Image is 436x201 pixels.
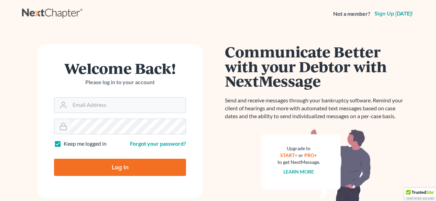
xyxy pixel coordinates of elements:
[305,152,317,158] a: PRO+
[54,78,186,86] p: Please log in to your account
[404,188,436,201] div: TrustedSite Certified
[54,159,186,176] input: Log In
[277,159,320,166] div: to get NextMessage.
[284,169,314,175] a: Learn more
[64,140,107,148] label: Keep me logged in
[373,11,414,16] a: Sign up [DATE]!
[225,97,407,120] p: Send and receive messages through your bankruptcy software. Remind your client of hearings and mo...
[70,98,186,113] input: Email Address
[299,152,304,158] span: or
[54,61,186,76] h1: Welcome Back!
[281,152,298,158] a: START+
[277,145,320,152] div: Upgrade to
[225,44,407,88] h1: Communicate Better with your Debtor with NextMessage
[130,140,186,147] a: Forgot your password?
[333,10,370,18] strong: Not a member?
